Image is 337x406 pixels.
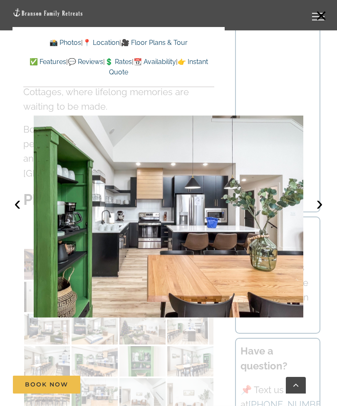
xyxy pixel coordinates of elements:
[23,37,214,48] p: | |
[23,57,214,78] p: | | | |
[13,376,80,394] a: Book Now
[109,58,208,76] a: 👉 Instant Quote
[25,381,68,388] span: Book Now
[30,58,66,66] a: ✅ Features
[50,39,81,47] a: 📸 Photos
[312,7,330,25] button: ×
[12,8,83,17] img: Branson Family Retreats Logo
[105,58,132,66] a: 💲 Rates
[310,194,329,212] button: ›
[302,13,335,20] a: Toggle Menu
[34,116,303,317] img: Thistle-Cottage-vacation-home-private-pool-Table-Rock-Lake-1127-scaled.jpg
[121,39,188,47] a: 🎥 Floor Plans & Tour
[83,39,119,47] a: 📍 Location
[134,58,176,66] a: 📆 Availability
[8,194,27,212] button: ‹
[68,58,103,66] a: 💬 Reviews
